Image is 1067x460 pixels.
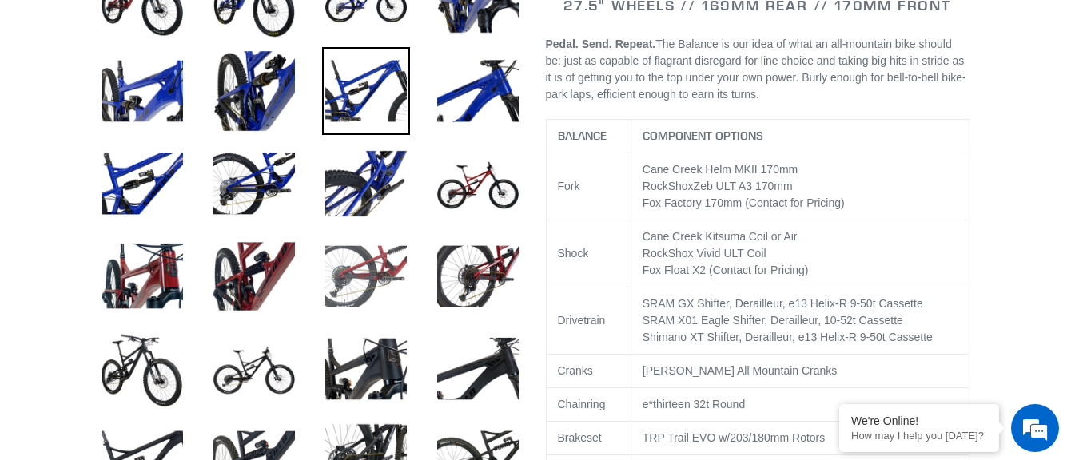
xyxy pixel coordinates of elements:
[322,325,410,413] img: Load image into Gallery viewer, BALANCE - Complete Bike
[210,47,298,135] img: Load image into Gallery viewer, BALANCE - Complete Bike
[8,298,305,354] textarea: Type your message and hit 'Enter'
[98,47,186,135] img: Load image into Gallery viewer, BALANCE - Complete Bike
[210,140,298,228] img: Load image into Gallery viewer, BALANCE - Complete Bike
[851,430,987,442] p: How may I help you today?
[434,232,522,320] img: Load image into Gallery viewer, BALANCE - Complete Bike
[434,47,522,135] img: Load image into Gallery viewer, BALANCE - Complete Bike
[631,421,969,454] td: TRP Trail EVO w/203/180mm Rotors
[262,8,301,46] div: Minimize live chat window
[546,287,631,354] td: Drivetrain
[546,354,631,387] td: Cranks
[51,80,91,120] img: d_696896380_company_1647369064580_696896380
[631,354,969,387] td: [PERSON_NAME] All Mountain Cranks
[434,140,522,228] img: Load image into Gallery viewer, BALANCE - Complete Bike
[546,119,631,153] th: BALANCE
[631,387,969,421] td: e*thirteen 32t Round
[98,140,186,228] img: Load image into Gallery viewer, BALANCE - Complete Bike
[434,325,522,413] img: Load image into Gallery viewer, BALANCE - Complete Bike
[546,38,656,50] b: Pedal. Send. Repeat.
[546,153,631,220] td: Fork
[694,180,774,192] span: Zeb ULT A3 170
[322,47,410,135] img: Load image into Gallery viewer, BALANCE - Complete Bike
[631,153,969,220] td: RockShox mm Fox Factory 170mm (Contact for Pricing)
[546,421,631,454] td: Brakeset
[546,36,969,103] p: The Balance is our idea of what an all-mountain bike should be: just as capable of flagrant disre...
[98,325,186,413] img: Load image into Gallery viewer, BALANCE - Complete Bike
[546,220,631,287] td: Shock
[18,88,42,112] div: Navigation go back
[210,325,298,413] img: Load image into Gallery viewer, BALANCE - Complete Bike
[546,387,631,421] td: Chainring
[851,414,987,427] div: We're Online!
[322,140,410,228] img: Load image into Gallery viewer, BALANCE - Complete Bike
[210,232,298,320] img: Load image into Gallery viewer, BALANCE - Complete Bike
[631,287,969,354] td: SRAM GX Shifter, Derailleur, e13 Helix-R 9-50t Cassette SRAM X01 Eagle Shifter, Derailleur, 10-52...
[322,232,410,320] img: Load image into Gallery viewer, BALANCE - Complete Bike
[643,228,958,279] p: Cane Creek Kitsuma Coil or Air RockShox Vivid ULT Coil Fox Float X2 (Contact for Pricing)
[93,132,221,293] span: We're online!
[98,232,186,320] img: Load image into Gallery viewer, BALANCE - Complete Bike
[107,89,293,110] div: Chat with us now
[631,119,969,153] th: COMPONENT OPTIONS
[643,163,798,176] span: Cane Creek Helm MKII 170mm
